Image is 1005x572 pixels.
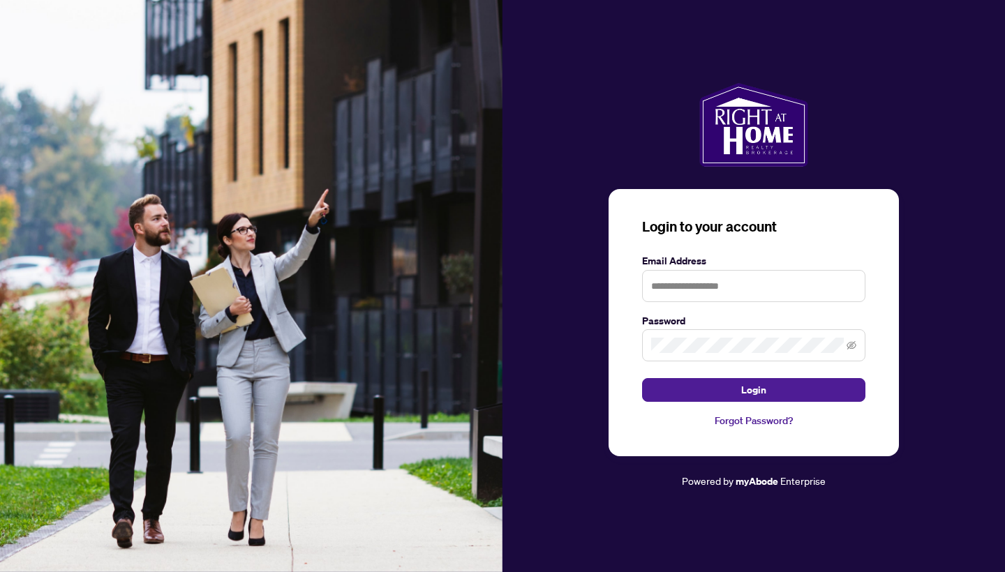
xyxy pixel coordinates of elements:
label: Email Address [642,253,865,269]
span: Enterprise [780,474,826,487]
span: Login [741,379,766,401]
span: Powered by [682,474,734,487]
a: Forgot Password? [642,413,865,428]
a: myAbode [736,474,778,489]
button: Login [642,378,865,402]
span: eye-invisible [847,340,856,350]
img: ma-logo [699,83,807,167]
h3: Login to your account [642,217,865,236]
label: Password [642,313,865,329]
